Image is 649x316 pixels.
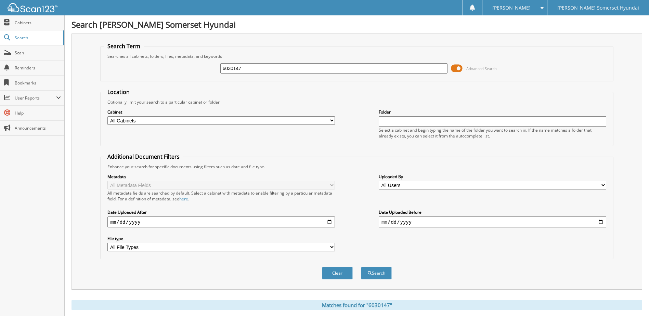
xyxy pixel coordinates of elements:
[361,267,392,279] button: Search
[15,65,61,71] span: Reminders
[15,35,60,41] span: Search
[492,6,531,10] span: [PERSON_NAME]
[104,88,133,96] legend: Location
[104,164,609,170] div: Enhance your search for specific documents using filters such as date and file type.
[107,216,335,227] input: start
[104,99,609,105] div: Optionally limit your search to a particular cabinet or folder
[379,174,606,180] label: Uploaded By
[379,209,606,215] label: Date Uploaded Before
[107,236,335,241] label: File type
[72,19,642,30] h1: Search [PERSON_NAME] Somerset Hyundai
[15,125,61,131] span: Announcements
[7,3,58,12] img: scan123-logo-white.svg
[107,109,335,115] label: Cabinet
[104,153,183,160] legend: Additional Document Filters
[15,80,61,86] span: Bookmarks
[379,216,606,227] input: end
[15,50,61,56] span: Scan
[179,196,188,202] a: here
[322,267,353,279] button: Clear
[15,95,56,101] span: User Reports
[104,42,144,50] legend: Search Term
[15,20,61,26] span: Cabinets
[107,209,335,215] label: Date Uploaded After
[379,109,606,115] label: Folder
[15,110,61,116] span: Help
[466,66,497,71] span: Advanced Search
[379,127,606,139] div: Select a cabinet and begin typing the name of the folder you want to search in. If the name match...
[72,300,642,310] div: Matches found for "6030147"
[557,6,639,10] span: [PERSON_NAME] Somerset Hyundai
[107,190,335,202] div: All metadata fields are searched by default. Select a cabinet with metadata to enable filtering b...
[104,53,609,59] div: Searches all cabinets, folders, files, metadata, and keywords
[107,174,335,180] label: Metadata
